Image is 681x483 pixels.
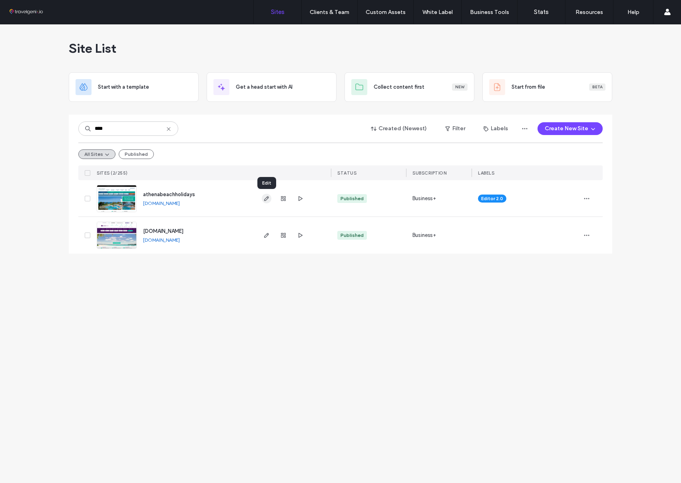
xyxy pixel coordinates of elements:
[18,6,35,13] span: Help
[534,8,549,16] label: Stats
[422,9,453,16] label: White Label
[481,195,503,202] span: Editor 2.0
[412,231,436,239] span: Business+
[452,83,468,91] div: New
[476,122,515,135] button: Labels
[512,83,545,91] span: Start from file
[412,170,446,176] span: SUBSCRIPTION
[482,72,612,102] div: Start from fileBeta
[69,72,199,102] div: Start with a template
[337,170,356,176] span: STATUS
[538,122,603,135] button: Create New Site
[98,83,149,91] span: Start with a template
[78,149,115,159] button: All Sites
[589,83,605,91] div: Beta
[437,122,473,135] button: Filter
[478,170,494,176] span: LABELS
[143,237,180,243] a: [DOMAIN_NAME]
[340,232,364,239] div: Published
[236,83,293,91] span: Get a head start with AI
[374,83,424,91] span: Collect content first
[340,195,364,202] div: Published
[97,170,128,176] span: SITES (2/255)
[575,9,603,16] label: Resources
[364,122,434,135] button: Created (Newest)
[344,72,474,102] div: Collect content firstNew
[207,72,337,102] div: Get a head start with AI
[271,8,285,16] label: Sites
[143,200,180,206] a: [DOMAIN_NAME]
[470,9,509,16] label: Business Tools
[366,9,406,16] label: Custom Assets
[143,228,183,234] a: [DOMAIN_NAME]
[627,9,639,16] label: Help
[412,195,436,203] span: Business+
[257,177,276,189] div: Edit
[143,191,195,197] a: athenabeachholidays
[119,149,154,159] button: Published
[69,40,116,56] span: Site List
[310,9,349,16] label: Clients & Team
